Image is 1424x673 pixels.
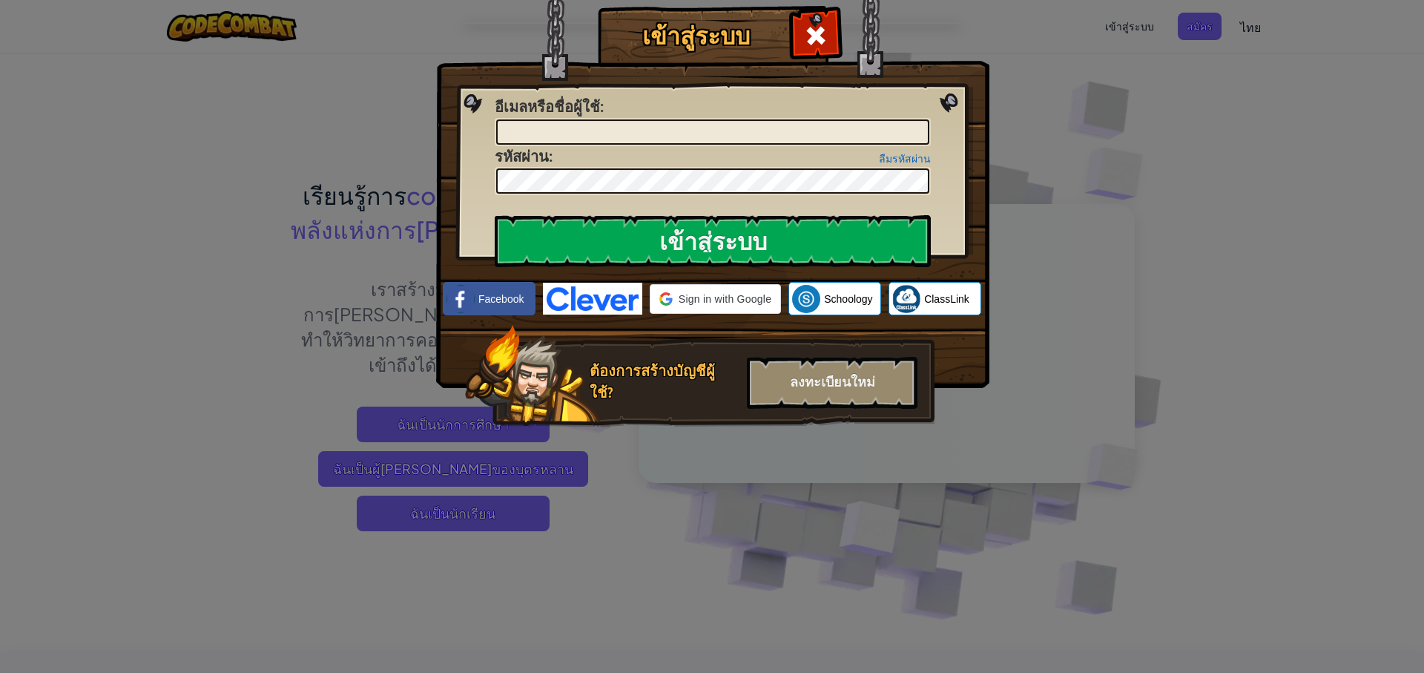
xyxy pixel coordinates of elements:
img: clever-logo-blue.png [543,283,642,315]
div: ลงทะเบียนใหม่ [747,357,917,409]
span: Sign in with Google [679,292,771,306]
span: Facebook [478,292,524,306]
img: schoology.png [792,285,820,313]
span: ClassLink [924,292,969,306]
label: : [495,96,604,118]
div: ต้องการสร้างบัญชีผู้ใช้? [590,361,738,403]
span: รหัสผ่าน [495,146,549,166]
input: เข้าสู่ระบบ [495,215,931,267]
img: classlink-logo-small.png [892,285,920,313]
a: ลืมรหัสผ่าน [879,153,931,165]
label: : [495,146,553,168]
div: Sign in with Google [650,284,781,314]
span: อีเมลหรือชื่อผู้ใช้ [495,96,600,116]
span: Schoology [824,292,872,306]
img: facebook_small.png [446,285,475,313]
h1: เข้าสู่ระบบ [601,23,791,49]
